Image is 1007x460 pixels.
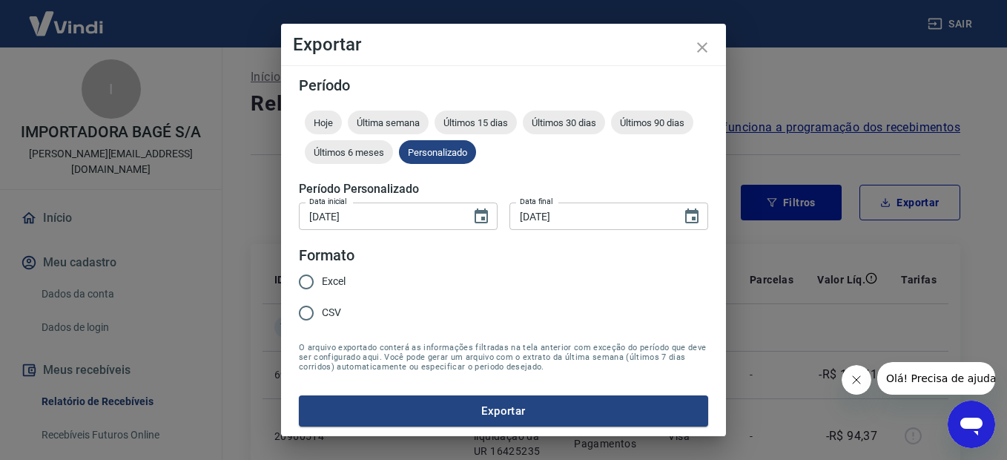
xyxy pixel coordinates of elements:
[9,10,125,22] span: Olá! Precisa de ajuda?
[322,274,346,289] span: Excel
[435,117,517,128] span: Últimos 15 dias
[435,111,517,134] div: Últimos 15 dias
[299,343,708,372] span: O arquivo exportado conterá as informações filtradas na tela anterior com exceção do período que ...
[399,147,476,158] span: Personalizado
[842,365,871,395] iframe: Fechar mensagem
[299,78,708,93] h5: Período
[305,111,342,134] div: Hoje
[948,401,995,448] iframe: Botão para abrir a janela de mensagens
[305,140,393,164] div: Últimos 6 meses
[520,196,553,207] label: Data final
[348,111,429,134] div: Última semana
[523,117,605,128] span: Últimos 30 dias
[877,362,995,395] iframe: Mensagem da empresa
[399,140,476,164] div: Personalizado
[611,111,693,134] div: Últimos 90 dias
[309,196,347,207] label: Data inicial
[509,203,671,230] input: DD/MM/YYYY
[611,117,693,128] span: Últimos 90 dias
[299,203,460,230] input: DD/MM/YYYY
[299,395,708,427] button: Exportar
[348,117,429,128] span: Última semana
[305,147,393,158] span: Últimos 6 meses
[523,111,605,134] div: Últimos 30 dias
[466,202,496,231] button: Choose date, selected date is 17 de set de 2025
[293,36,714,53] h4: Exportar
[677,202,707,231] button: Choose date, selected date is 23 de set de 2025
[684,30,720,65] button: close
[322,305,341,321] span: CSV
[299,245,354,266] legend: Formato
[305,117,342,128] span: Hoje
[299,182,708,197] h5: Período Personalizado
